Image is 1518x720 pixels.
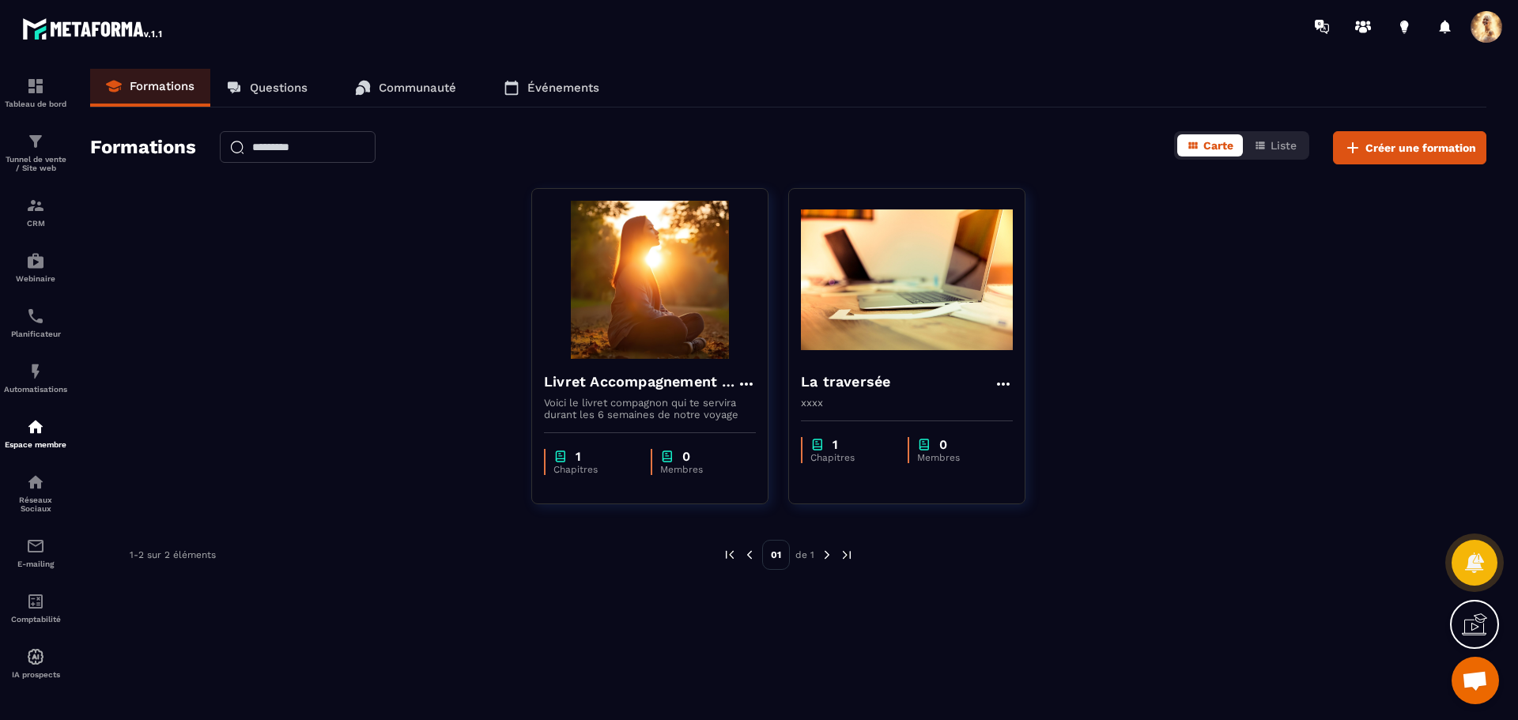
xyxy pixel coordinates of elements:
img: scheduler [26,307,45,326]
img: next [820,548,834,562]
img: email [26,537,45,556]
button: Liste [1244,134,1306,156]
p: de 1 [795,548,814,561]
a: social-networksocial-networkRéseaux Sociaux [4,461,67,525]
p: Membres [660,464,740,475]
img: chapter [810,437,825,452]
a: formation-backgroundLa traverséexxxxchapter1Chapitreschapter0Membres [788,188,1045,524]
img: chapter [553,449,568,464]
button: Carte [1177,134,1243,156]
img: prev [723,548,737,562]
h2: Formations [90,131,196,164]
p: Communauté [379,81,456,95]
button: Créer une formation [1333,131,1486,164]
a: formationformationTableau de bord [4,65,67,120]
a: automationsautomationsAutomatisations [4,350,67,405]
p: Planificateur [4,330,67,338]
p: Chapitres [553,464,635,475]
img: next [840,548,854,562]
a: formation-backgroundLivret Accompagnement 6 semainesVoici le livret compagnon qui te servira dura... [531,188,788,524]
p: Tunnel de vente / Site web [4,155,67,172]
p: 01 [762,540,790,570]
img: accountant [26,592,45,611]
a: emailemailE-mailing [4,525,67,580]
p: Réseaux Sociaux [4,496,67,513]
img: formation-background [544,201,756,359]
img: automations [26,417,45,436]
img: automations [26,251,45,270]
p: Formations [130,79,194,93]
p: Comptabilité [4,615,67,624]
p: Espace membre [4,440,67,449]
a: accountantaccountantComptabilité [4,580,67,635]
p: Webinaire [4,274,67,283]
p: Membres [917,452,997,463]
p: Chapitres [810,452,892,463]
p: 1-2 sur 2 éléments [130,549,216,560]
p: 0 [939,437,947,452]
p: 1 [576,449,581,464]
p: 1 [833,437,838,452]
p: Tableau de bord [4,100,67,108]
p: E-mailing [4,560,67,568]
a: Événements [488,69,615,107]
img: automations [26,362,45,381]
a: Questions [210,69,323,107]
img: formation [26,77,45,96]
p: IA prospects [4,670,67,679]
p: 0 [682,449,690,464]
a: schedulerschedulerPlanificateur [4,295,67,350]
p: CRM [4,219,67,228]
img: formation [26,132,45,151]
p: Événements [527,81,599,95]
img: social-network [26,473,45,492]
img: formation [26,196,45,215]
a: formationformationTunnel de vente / Site web [4,120,67,184]
p: Questions [250,81,308,95]
a: automationsautomationsWebinaire [4,239,67,295]
span: Liste [1271,139,1297,152]
img: chapter [660,449,674,464]
a: automationsautomationsEspace membre [4,405,67,461]
h4: La traversée [801,371,890,393]
img: chapter [917,437,931,452]
p: Voici le livret compagnon qui te servira durant les 6 semaines de notre voyage [544,397,756,420]
a: Formations [90,69,210,107]
img: formation-background [801,201,1013,359]
a: Communauté [339,69,472,107]
img: prev [742,548,757,562]
p: xxxx [801,397,1013,409]
img: automations [26,647,45,666]
a: formationformationCRM [4,184,67,239]
span: Carte [1203,139,1233,152]
p: Automatisations [4,385,67,394]
img: logo [22,14,164,43]
h4: Livret Accompagnement 6 semaines [544,371,737,393]
a: Ouvrir le chat [1452,657,1499,704]
span: Créer une formation [1365,140,1476,156]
